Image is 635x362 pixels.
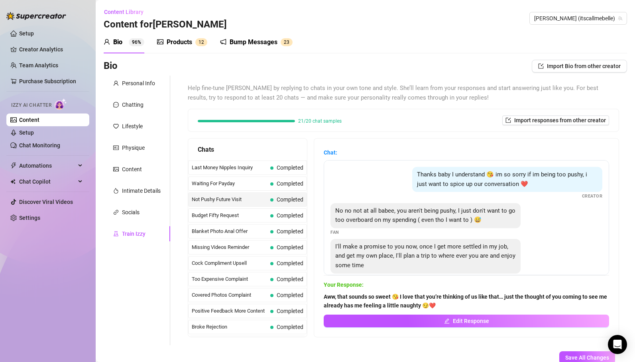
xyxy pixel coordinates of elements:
button: Import responses from other creator [502,115,609,125]
span: Completed [277,276,303,282]
div: Chatting [122,100,144,109]
a: Chat Monitoring [19,142,60,149]
span: Import responses from other creator [514,117,606,123]
span: Covered Photos Complaint [192,291,267,299]
button: Import Bio from other creator [532,60,627,72]
span: 2 [284,39,287,45]
span: 3 [287,39,289,45]
a: Creator Analytics [19,43,83,56]
span: Thanks baby I understand 😘 im so sorry if im being too pushy, i just want to spice up our convers... [417,171,587,188]
span: user [104,39,110,45]
span: Completed [277,324,303,330]
img: logo-BBDzfeDw.svg [6,12,66,20]
sup: 12 [195,38,207,46]
a: Setup [19,129,34,136]
a: Discover Viral Videos [19,199,73,205]
a: Purchase Subscription [19,78,76,84]
span: Automations [19,159,76,172]
strong: Aww, that sounds so sweet 😘 I love that you’re thinking of us like that… just the thought of you ... [324,294,607,309]
span: Content Library [104,9,144,15]
span: Budget Fifty Request [192,211,267,219]
span: Positive Feedback More Content [192,307,267,315]
span: Completed [277,244,303,250]
span: link [113,209,119,215]
span: Blanket Photo Anal Offer [192,227,267,235]
span: Completed [277,180,303,187]
div: Physique [122,143,145,152]
span: 2 [201,39,204,45]
a: Settings [19,215,40,221]
span: 1 [199,39,201,45]
sup: 23 [281,38,293,46]
a: Content [19,117,39,123]
span: Chat Copilot [19,175,76,188]
span: Completed [277,260,303,266]
span: edit [444,318,450,324]
div: Lifestyle [122,122,143,131]
span: Not Pushy Future Visit [192,196,267,204]
span: No no not at all babee, you aren't being pushy, I just don't want to go too overboard on my spend... [335,207,515,224]
span: Completed [277,196,303,203]
h3: Bio [104,60,118,72]
span: picture [157,39,163,45]
span: experiment [113,231,119,237]
span: Edit Response [453,318,489,324]
div: Bio [113,37,122,47]
div: Socials [122,208,140,217]
span: import [538,63,544,69]
span: Completed [277,164,303,171]
a: Team Analytics [19,62,58,68]
span: user [113,80,119,86]
sup: 96% [129,38,144,46]
span: heart [113,123,119,129]
span: Isabella (itscallmebelle) [534,12,622,24]
div: Products [167,37,192,47]
span: Help fine-tune [PERSON_NAME] by replying to chats in your own tone and style. She’ll learn from y... [188,84,619,102]
span: Completed [277,228,303,235]
button: Content Library [104,6,150,18]
span: Creator [582,193,603,200]
strong: Your Response: [324,282,364,288]
div: Open Intercom Messenger [608,335,627,354]
span: 21/20 chat samples [298,119,342,123]
span: import [505,117,511,123]
span: Missing Videos Reminder [192,243,267,251]
div: Train Izzy [122,229,145,238]
span: idcard [113,145,119,151]
span: Completed [277,212,303,219]
span: notification [220,39,226,45]
div: Bump Messages [230,37,277,47]
span: picture [113,166,119,172]
span: thunderbolt [10,162,17,169]
span: fire [113,188,119,194]
strong: Chat: [324,149,337,156]
span: I'll make a promise to you now, once I get more settled in my job, and get my own place, I'll pla... [335,243,515,269]
span: Fan [330,229,339,236]
img: AI Chatter [55,98,67,110]
span: Last Money Nipples Inquiry [192,164,267,172]
span: Save All Changes [565,354,609,361]
img: Chat Copilot [10,179,16,184]
span: Chats [198,145,214,155]
span: Import Bio from other creator [547,63,621,69]
h3: Content for [PERSON_NAME] [104,18,227,31]
span: team [618,16,623,21]
span: Cock Compliment Upsell [192,259,267,267]
span: Izzy AI Chatter [11,102,51,109]
span: Too Expensive Complaint [192,275,267,283]
div: Intimate Details [122,186,161,195]
div: Content [122,165,142,174]
a: Setup [19,30,34,37]
span: message [113,102,119,108]
button: Edit Response [324,315,609,327]
span: Completed [277,308,303,314]
span: Fan [330,274,339,281]
div: Personal Info [122,79,155,88]
span: Completed [277,292,303,298]
span: Broke Rejection [192,323,267,331]
span: Waiting For Payday [192,180,267,188]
